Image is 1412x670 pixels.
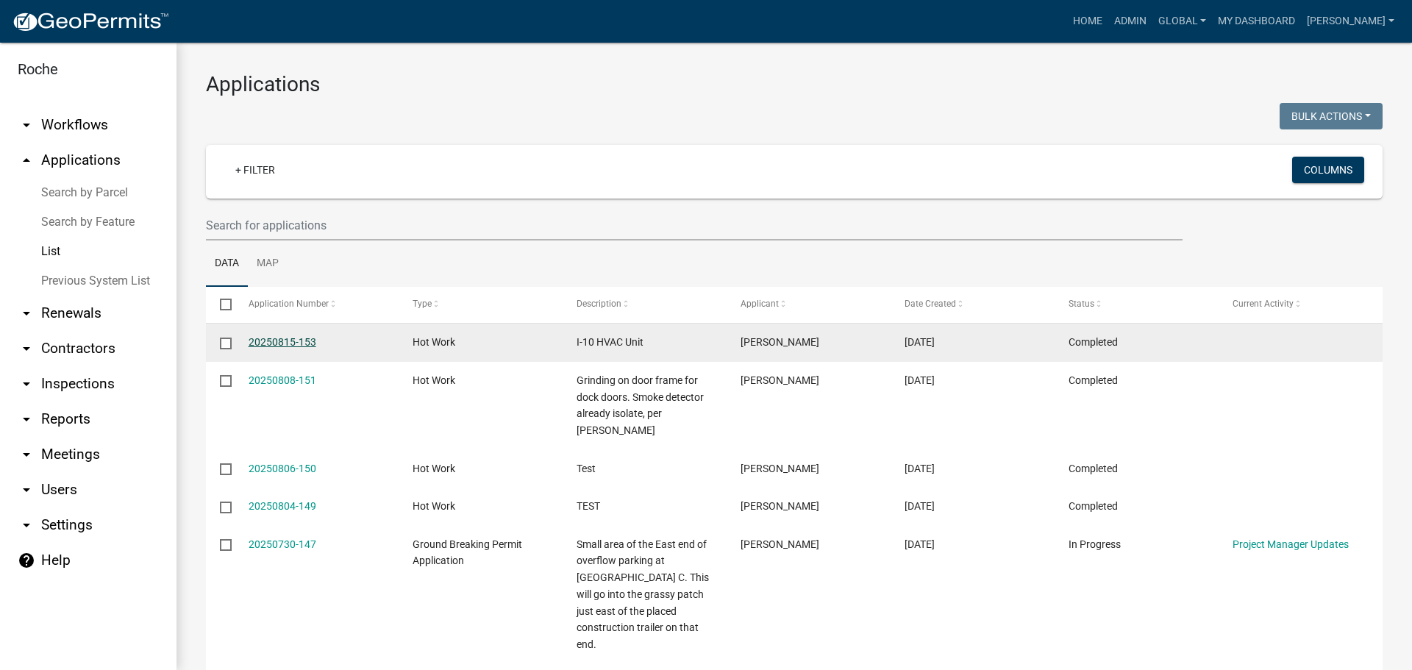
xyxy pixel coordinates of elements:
[249,374,316,386] a: 20250808-151
[413,538,522,567] span: Ground Breaking Permit Application
[1301,7,1400,35] a: [PERSON_NAME]
[18,446,35,463] i: arrow_drop_down
[206,72,1383,97] h3: Applications
[905,374,935,386] span: 08/08/2025
[413,336,455,348] span: Hot Work
[1069,336,1118,348] span: Completed
[577,463,596,474] span: Test
[249,538,316,550] a: 20250730-147
[413,500,455,512] span: Hot Work
[905,538,935,550] span: 07/30/2025
[413,463,455,474] span: Hot Work
[1292,157,1364,183] button: Columns
[741,500,819,512] span: Mathew
[1280,103,1383,129] button: Bulk Actions
[741,538,819,550] span: Boyd Harris
[905,299,956,309] span: Date Created
[1233,299,1294,309] span: Current Activity
[1219,287,1383,322] datatable-header-cell: Current Activity
[249,336,316,348] a: 20250815-153
[1069,299,1094,309] span: Status
[1212,7,1301,35] a: My Dashboard
[249,299,329,309] span: Application Number
[577,299,621,309] span: Description
[18,116,35,134] i: arrow_drop_down
[577,500,600,512] span: TEST
[1069,500,1118,512] span: Completed
[741,299,779,309] span: Applicant
[577,538,709,651] span: Small area of the East end of overflow parking at Bldg. C. This will go into the grassy patch jus...
[206,240,248,288] a: Data
[18,340,35,357] i: arrow_drop_down
[413,299,432,309] span: Type
[398,287,562,322] datatable-header-cell: Type
[249,463,316,474] a: 20250806-150
[18,552,35,569] i: help
[234,287,398,322] datatable-header-cell: Application Number
[1108,7,1152,35] a: Admin
[18,410,35,428] i: arrow_drop_down
[18,304,35,322] i: arrow_drop_down
[18,375,35,393] i: arrow_drop_down
[727,287,891,322] datatable-header-cell: Applicant
[1055,287,1219,322] datatable-header-cell: Status
[1067,7,1108,35] a: Home
[741,374,819,386] span: Jerry Dean
[1069,463,1118,474] span: Completed
[248,240,288,288] a: Map
[18,481,35,499] i: arrow_drop_down
[1069,374,1118,386] span: Completed
[1069,538,1121,550] span: In Progress
[18,152,35,169] i: arrow_drop_up
[413,374,455,386] span: Hot Work
[224,157,287,183] a: + Filter
[577,374,704,436] span: Grinding on door frame for dock doors. Smoke detector already isolate, per Jmaes
[18,516,35,534] i: arrow_drop_down
[249,500,316,512] a: 20250804-149
[1152,7,1213,35] a: Global
[1233,538,1349,550] a: Project Manager Updates
[905,463,935,474] span: 08/06/2025
[741,463,819,474] span: Jerry Dean
[206,210,1183,240] input: Search for applications
[891,287,1055,322] datatable-header-cell: Date Created
[206,287,234,322] datatable-header-cell: Select
[577,336,643,348] span: I-10 HVAC Unit
[905,336,935,348] span: 08/15/2025
[905,500,935,512] span: 08/04/2025
[563,287,727,322] datatable-header-cell: Description
[741,336,819,348] span: James Jordan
